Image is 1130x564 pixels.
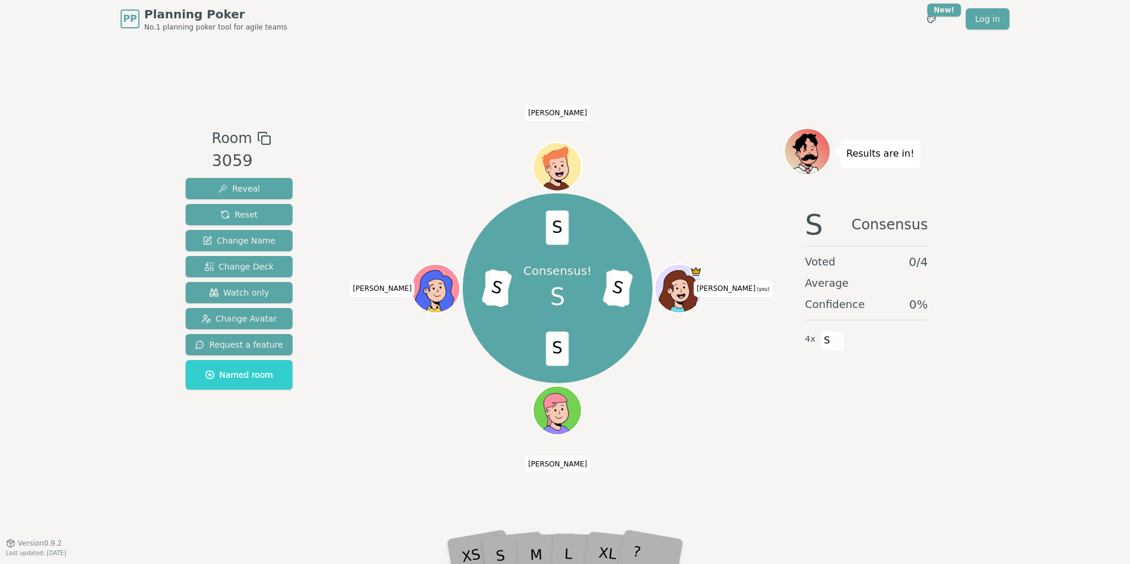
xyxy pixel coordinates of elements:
div: New! [927,4,961,17]
button: Watch only [186,282,293,303]
span: 0 / 4 [909,254,928,270]
span: Click to change your name [525,455,590,472]
span: Last updated: [DATE] [6,550,66,556]
button: Click to change your avatar [657,265,703,312]
button: New! [921,8,942,30]
button: Request a feature [186,334,293,355]
span: Named room [205,369,273,381]
span: S [550,279,565,315]
span: S [546,210,569,245]
span: Room [212,128,252,149]
span: Version 0.9.2 [18,539,62,548]
p: Results are in! [846,145,914,162]
div: 3059 [212,149,271,173]
span: Confidence [805,296,865,313]
button: Change Deck [186,256,293,277]
span: No.1 planning poker tool for agile teams [144,22,287,32]
span: 0 % [909,296,928,313]
button: Reset [186,204,293,225]
span: Consensus [852,210,928,239]
a: Log in [966,8,1009,30]
span: Change Name [203,235,275,247]
button: Version0.9.2 [6,539,62,548]
span: Average [805,275,849,291]
span: S [546,332,569,366]
span: Voted [805,254,836,270]
span: Change Deck [204,261,274,273]
p: Consensus! [521,262,594,280]
span: S [603,268,634,307]
span: 4 x [805,333,816,346]
span: Request a feature [195,339,283,351]
span: Click to change your name [525,105,590,121]
span: Reveal [218,183,260,195]
span: Click to change your name [350,280,415,297]
span: PP [123,12,137,26]
button: Change Avatar [186,308,293,329]
span: Change Avatar [202,313,277,325]
span: aaron is the host [690,265,703,278]
span: S [482,268,513,307]
button: Change Name [186,230,293,251]
a: PPPlanning PokerNo.1 planning poker tool for agile teams [121,6,287,32]
span: Click to change your name [694,280,772,297]
button: Reveal [186,178,293,199]
span: S [805,210,823,239]
span: (you) [755,287,769,292]
button: Named room [186,360,293,390]
span: Planning Poker [144,6,287,22]
span: Watch only [209,287,269,299]
span: Reset [220,209,258,221]
span: S [820,330,834,351]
